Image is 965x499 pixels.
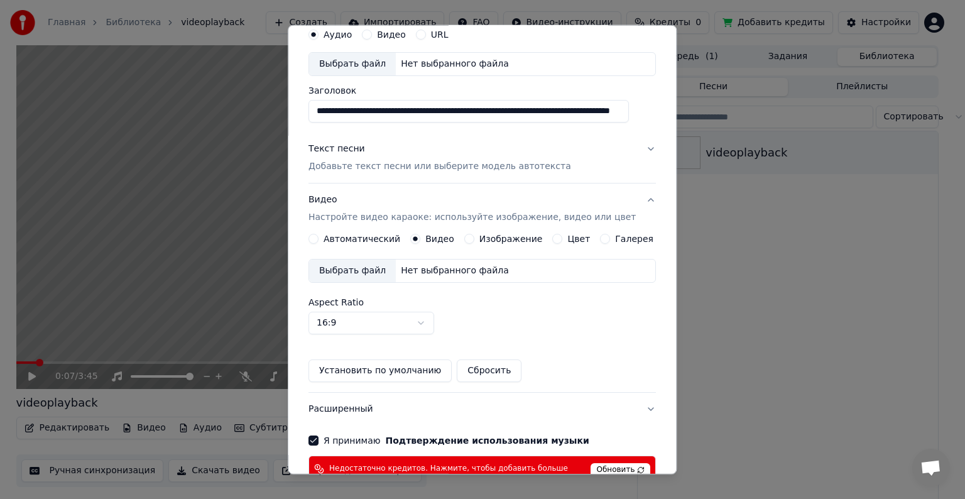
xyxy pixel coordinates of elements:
div: ВидеоНастройте видео караоке: используйте изображение, видео или цвет [308,234,656,392]
span: Недостаточно кредитов. Нажмите, чтобы добавить больше [329,464,568,474]
button: Расширенный [308,393,656,425]
button: Установить по умолчанию [308,359,452,382]
label: Аудио [324,30,352,39]
div: Выбрать файл [309,260,396,282]
span: Обновить [591,463,651,477]
div: Выбрать файл [309,53,396,75]
label: Видео [377,30,406,39]
label: Я принимаю [324,436,589,445]
label: Заголовок [308,86,656,95]
div: Нет выбранного файла [396,58,514,70]
label: Видео [425,234,454,243]
p: Настройте видео караоке: используйте изображение, видео или цвет [308,211,636,224]
button: Я принимаю [386,436,589,445]
label: Галерея [616,234,654,243]
div: Нет выбранного файла [396,265,514,277]
button: ВидеоНастройте видео караоке: используйте изображение, видео или цвет [308,184,656,234]
label: Изображение [479,234,543,243]
div: Текст песни [308,143,365,155]
button: Сбросить [457,359,522,382]
div: Видео [308,194,636,224]
label: Aspect Ratio [308,298,656,307]
label: Цвет [568,234,591,243]
label: Автоматический [324,234,400,243]
label: URL [431,30,449,39]
p: Добавьте текст песни или выберите модель автотекста [308,160,571,173]
button: Текст песниДобавьте текст песни или выберите модель автотекста [308,133,656,183]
